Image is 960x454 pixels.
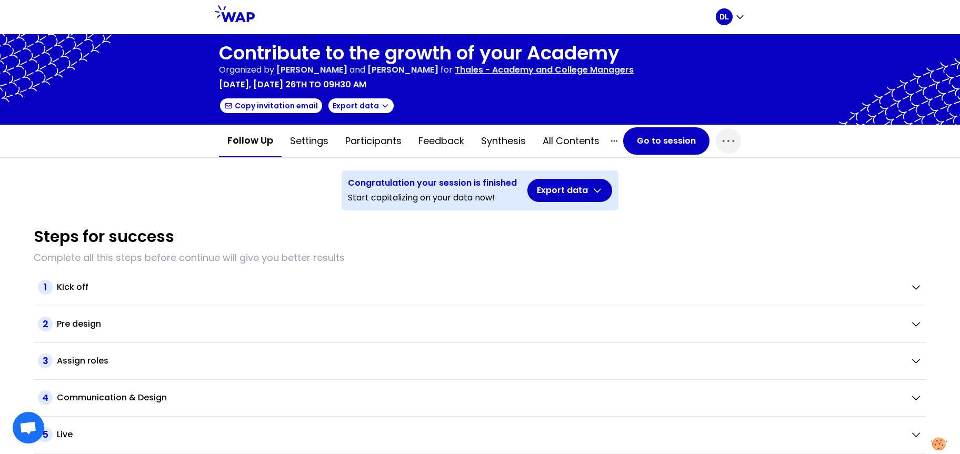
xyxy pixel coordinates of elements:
span: [PERSON_NAME] [367,64,438,76]
span: 5 [38,427,53,442]
button: Copy invitation email [219,97,323,114]
h1: Steps for success [34,227,174,246]
button: 5Live [38,427,922,442]
button: Export data [327,97,395,114]
p: Organized by [219,64,274,76]
button: 3Assign roles [38,354,922,368]
button: Synthesis [473,125,534,157]
button: Feedback [410,125,473,157]
p: Start capitalizing on your data now! [348,191,517,204]
h1: Contribute to the growth of your Academy [219,43,634,64]
button: 4Communication & Design [38,390,922,405]
button: Export data [527,179,612,202]
h2: Live [57,428,73,441]
button: All contents [534,125,608,157]
p: Thales - Academy and College Managers [455,64,634,76]
span: 1 [38,280,53,295]
p: Complete all this steps before continue will give you better results [34,250,926,265]
button: 1Kick off [38,280,922,295]
button: 2Pre design [38,317,922,331]
p: DL [719,12,729,22]
button: Settings [282,125,337,157]
span: 3 [38,354,53,368]
h2: Assign roles [57,355,108,367]
button: Go to session [623,127,709,155]
button: DL [716,8,745,25]
p: for [441,64,453,76]
button: Participants [337,125,410,157]
button: Follow up [219,125,282,157]
p: [DATE], [DATE] 26th to 09h30 am [219,78,366,91]
h2: Kick off [57,281,88,294]
div: Ouvrir le chat [13,412,44,443]
span: [PERSON_NAME] [276,64,347,76]
h2: Communication & Design [57,391,167,404]
h3: Congratulation your session is finished [348,177,517,189]
span: 2 [38,317,53,331]
span: 4 [38,390,53,405]
p: and [276,64,438,76]
h2: Pre design [57,318,101,330]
